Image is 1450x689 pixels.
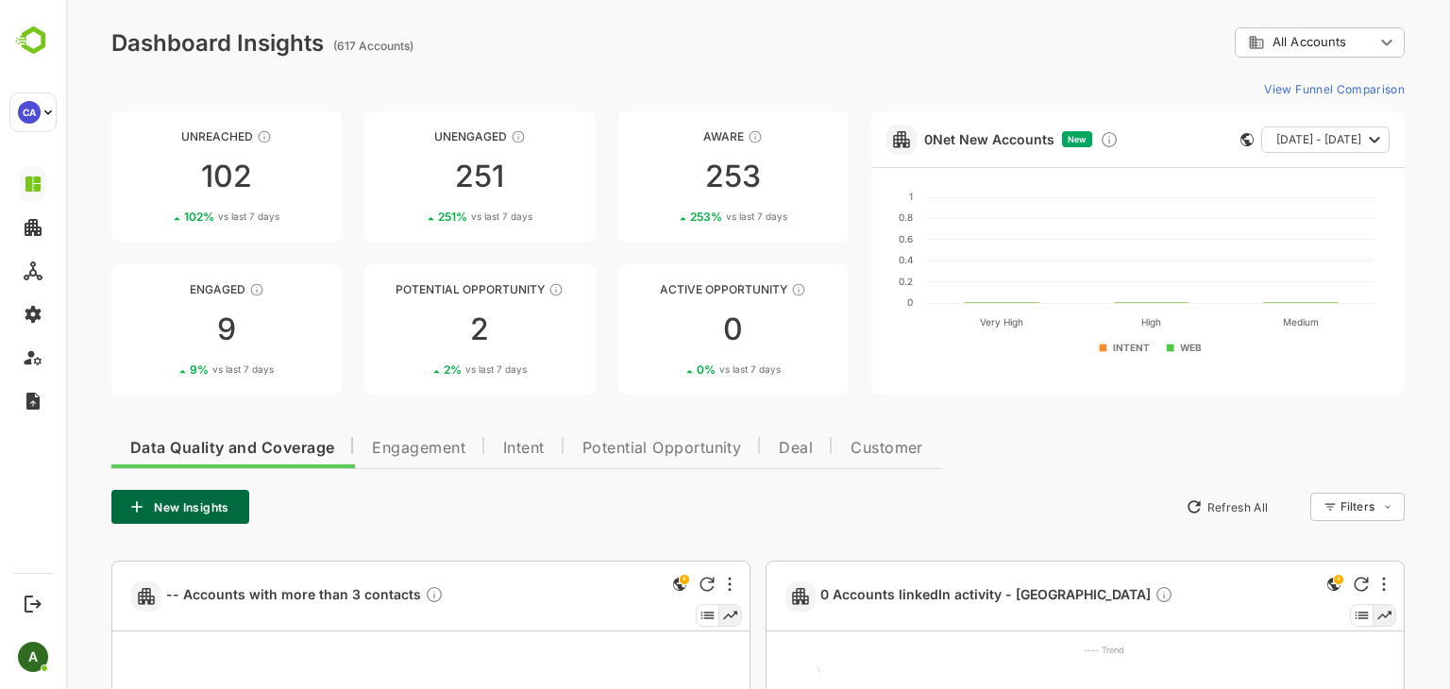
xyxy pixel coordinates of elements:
div: This is a global insight. Segment selection is not applicable for this view [1256,573,1279,598]
div: These accounts have open opportunities which might be at any of the Sales Stages [725,282,740,297]
div: 2 % [378,362,461,377]
div: These accounts are warm, further nurturing would qualify them to MQAs [183,282,198,297]
text: 0.4 [833,254,847,265]
a: Potential OpportunityThese accounts are MQAs and can be passed on to Inside Sales22%vs last 7 days [298,264,529,395]
button: New Insights [45,490,183,524]
div: Refresh [1288,577,1303,592]
div: 253 [552,161,783,192]
div: Description not present [359,585,378,607]
div: 0 % [631,362,715,377]
span: Data Quality and Coverage [64,441,268,456]
div: 9 [45,314,276,344]
text: 1 [750,664,754,675]
img: BambooboxLogoMark.f1c84d78b4c51b1a7b5f700c9845e183.svg [9,23,58,59]
span: [DATE] - [DATE] [1210,127,1295,152]
text: Medium [1217,316,1253,328]
text: 1 [843,191,847,202]
div: Dashboard Insights [45,29,258,57]
div: These accounts are MQAs and can be passed on to Inside Sales [482,282,497,297]
div: Refresh [633,577,649,592]
div: These accounts have not shown enough engagement and need nurturing [445,129,460,144]
div: 253 % [624,210,721,224]
div: Description not present [1088,585,1107,607]
text: High [1075,316,1095,328]
text: ---- Trend [1017,645,1057,655]
a: UnreachedThese accounts have not been engaged with for a defined time period102102%vs last 7 days [45,111,276,242]
a: 0 Accounts linkedIn activity - [GEOGRAPHIC_DATA]Description not present [754,585,1115,607]
text: 0 [841,296,847,308]
div: These accounts have not been engaged with for a defined time period [191,129,206,144]
div: More [1316,577,1320,592]
div: 2 [298,314,529,344]
span: -- Accounts with more than 3 contacts [100,585,378,607]
div: 9 % [124,362,208,377]
span: Engagement [306,441,399,456]
div: Discover new ICP-fit accounts showing engagement — via intent surges, anonymous website visits, L... [1034,130,1053,149]
span: vs last 7 days [653,362,715,377]
div: Filters [1273,490,1339,524]
div: Potential Opportunity [298,282,529,296]
div: 102 [45,161,276,192]
text: 0.6 [833,233,847,244]
div: All Accounts [1169,25,1339,61]
div: Unengaged [298,129,529,143]
a: EngagedThese accounts are warm, further nurturing would qualify them to MQAs99%vs last 7 days [45,264,276,395]
div: A [18,642,48,672]
div: This is a global insight. Segment selection is not applicable for this view [602,573,625,598]
div: Aware [552,129,783,143]
div: More [662,577,666,592]
text: 0.2 [833,276,847,287]
div: CA [18,101,41,124]
ag: (617 Accounts) [267,39,353,53]
div: Engaged [45,282,276,296]
a: Active OpportunityThese accounts have open opportunities which might be at any of the Sales Stage... [552,264,783,395]
text: Very High [914,316,957,328]
div: 251 [298,161,529,192]
a: 0Net New Accounts [858,131,988,147]
span: vs last 7 days [152,210,213,224]
span: 0 Accounts linkedIn activity - [GEOGRAPHIC_DATA] [754,585,1107,607]
div: 102 % [118,210,213,224]
a: AwareThese accounts have just entered the buying cycle and need further nurturing253253%vs last 7... [552,111,783,242]
span: New [1002,134,1020,144]
span: vs last 7 days [399,362,461,377]
span: vs last 7 days [660,210,721,224]
div: Active Opportunity [552,282,783,296]
a: -- Accounts with more than 3 contactsDescription not present [100,585,385,607]
div: 0 [552,314,783,344]
div: 251 % [372,210,466,224]
span: Potential Opportunity [516,441,676,456]
div: All Accounts [1182,34,1308,51]
span: Intent [437,441,479,456]
button: Refresh All [1111,492,1210,522]
button: Logout [20,591,45,616]
text: 0.8 [833,211,847,223]
a: UnengagedThese accounts have not shown enough engagement and need nurturing251251%vs last 7 days [298,111,529,242]
div: These accounts have just entered the buying cycle and need further nurturing [682,129,697,144]
div: Filters [1274,499,1308,513]
span: Deal [713,441,747,456]
span: All Accounts [1206,35,1280,49]
div: This card does not support filter and segments [1174,133,1188,146]
button: View Funnel Comparison [1190,74,1339,104]
div: Unreached [45,129,276,143]
span: vs last 7 days [146,362,208,377]
button: [DATE] - [DATE] [1195,126,1324,153]
span: vs last 7 days [405,210,466,224]
span: Customer [784,441,857,456]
